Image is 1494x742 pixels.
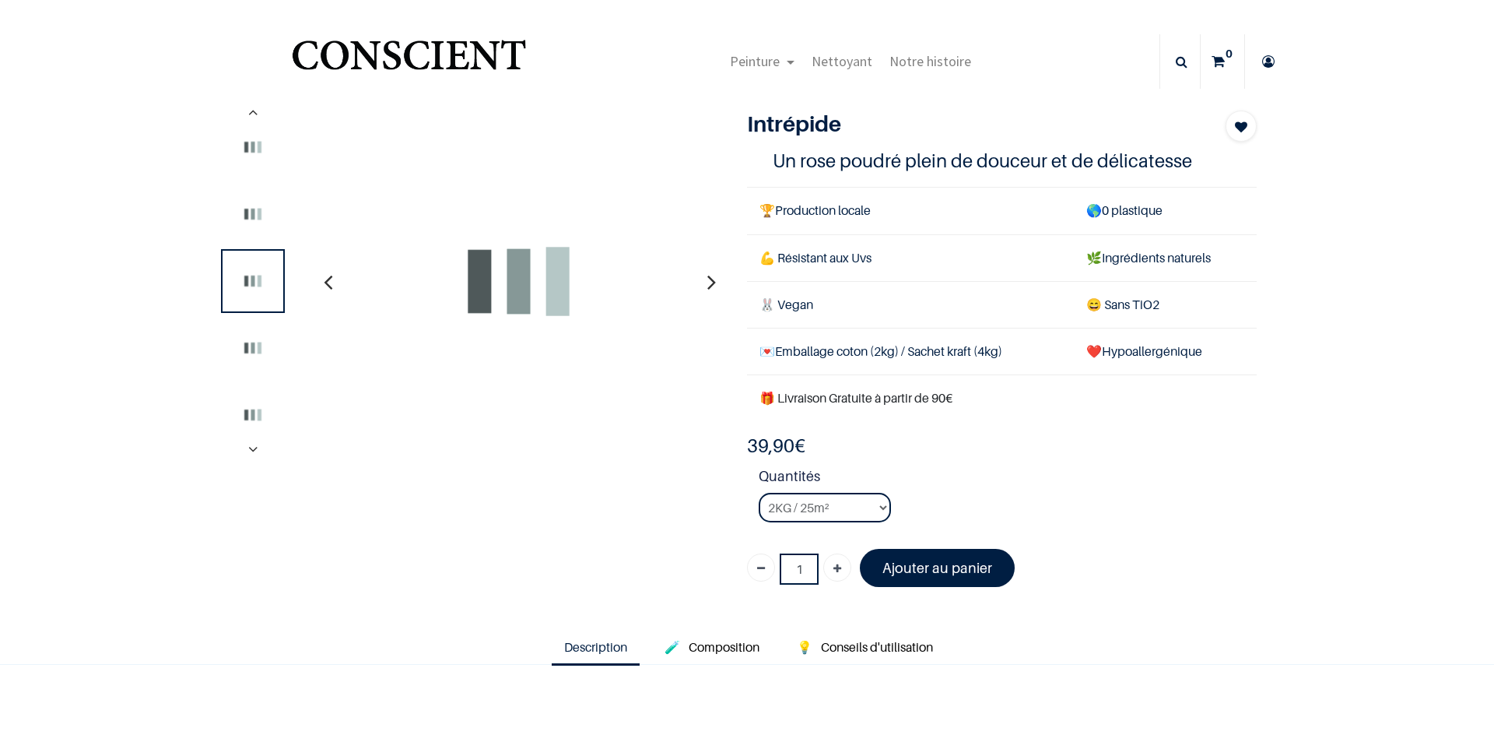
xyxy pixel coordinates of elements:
[1235,118,1247,136] span: Add to wishlist
[759,297,813,312] span: 🐰 Vegan
[823,554,851,582] a: Ajouter
[747,434,805,457] b: €
[1074,281,1257,328] td: ans TiO2
[812,52,872,70] span: Nettoyant
[759,202,775,218] span: 🏆
[747,328,1074,375] td: Emballage coton (2kg) / Sachet kraft (4kg)
[747,434,794,457] span: 39,90
[759,466,1257,493] strong: Quantités
[1074,328,1257,375] td: ❤️Hypoallergénique
[289,31,529,93] img: Conscient
[759,390,952,406] font: 🎁 Livraison Gratuite à partir de 90€
[1074,234,1257,281] td: Ingrédients naturels
[1086,250,1102,266] span: 🌿
[1201,34,1244,89] a: 0
[224,185,282,243] img: Product image
[860,549,1015,587] a: Ajouter au panier
[1226,111,1257,142] button: Add to wishlist
[665,639,680,655] span: 🧪
[224,319,282,377] img: Product image
[821,639,933,655] span: Conseils d'utilisation
[759,250,871,266] span: 💪 Résistant aux Uvs
[1086,202,1102,218] span: 🌎
[689,639,759,655] span: Composition
[797,639,812,655] span: 💡
[564,639,627,655] span: Description
[882,560,992,576] font: Ajouter au panier
[224,386,282,444] img: Product image
[1086,297,1111,312] span: 😄 S
[773,149,1232,173] h4: Un rose poudré plein de douceur et de délicatesse
[730,52,780,70] span: Peinture
[889,52,971,70] span: Notre histoire
[289,31,529,93] a: Logo of Conscient
[348,111,690,453] img: Product image
[721,34,803,89] a: Peinture
[224,118,282,176] img: Product image
[747,188,1074,234] td: Production locale
[1074,188,1257,234] td: 0 plastique
[759,343,775,359] span: 💌
[1222,46,1236,62] sup: 0
[224,252,282,310] img: Product image
[747,111,1180,137] h1: Intrépide
[747,554,775,582] a: Supprimer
